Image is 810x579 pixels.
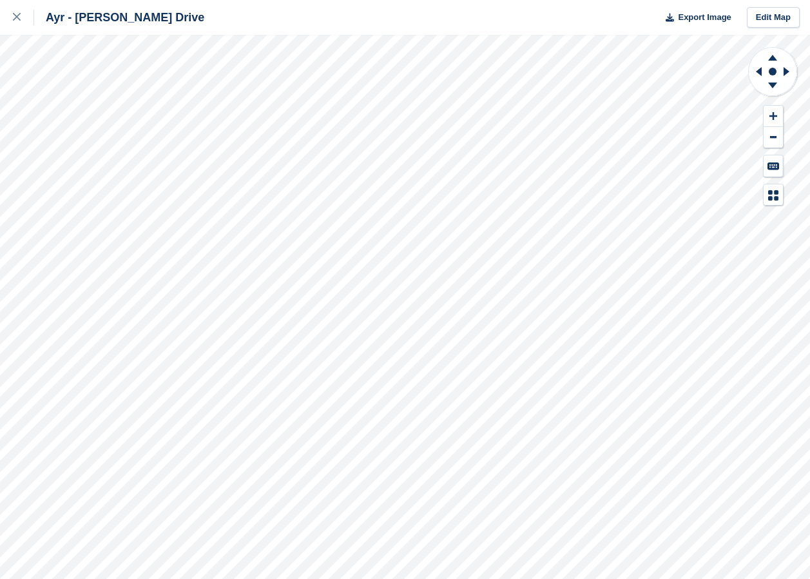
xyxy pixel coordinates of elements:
[34,10,204,25] div: Ayr - [PERSON_NAME] Drive
[747,7,800,28] a: Edit Map
[764,106,783,127] button: Zoom In
[678,11,731,24] span: Export Image
[764,184,783,206] button: Map Legend
[764,155,783,177] button: Keyboard Shortcuts
[764,127,783,148] button: Zoom Out
[658,7,731,28] button: Export Image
